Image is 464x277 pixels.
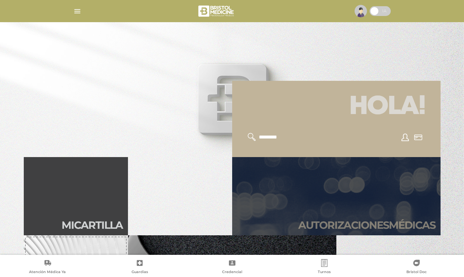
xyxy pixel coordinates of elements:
a: Micartilla [24,157,128,235]
a: Bristol Doc [371,259,463,276]
a: Autorizacionesmédicas [232,157,441,235]
h2: Mi car tilla [62,219,123,231]
span: Credencial [222,270,242,275]
span: Atención Médica Ya [29,270,66,275]
img: bristol-medicine-blanco.png [197,3,236,19]
img: profile-placeholder.svg [355,5,367,17]
a: Atención Médica Ya [1,259,93,276]
a: Turnos [278,259,370,276]
a: Credencial [186,259,278,276]
a: Guardias [93,259,186,276]
span: Bristol Doc [406,270,427,275]
span: Guardias [132,270,148,275]
img: Cober_menu-lines-white.svg [73,7,81,15]
h2: Autori zaciones médicas [298,219,435,231]
h1: Hola! [240,89,433,125]
span: Turnos [318,270,331,275]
